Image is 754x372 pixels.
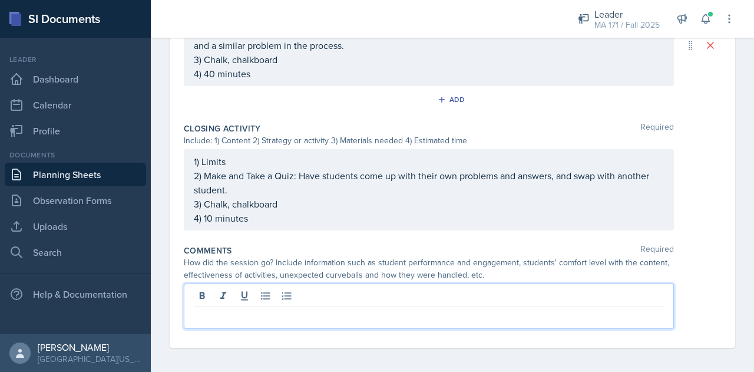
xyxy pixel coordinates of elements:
[194,169,664,197] p: 2) Make and Take a Quiz: Have students come up with their own problems and answers, and swap with...
[194,67,664,81] p: 4) 40 minutes
[440,95,465,104] div: Add
[184,123,261,134] label: Closing Activity
[5,241,146,264] a: Search
[5,67,146,91] a: Dashboard
[594,7,660,21] div: Leader
[184,245,232,256] label: Comments
[194,197,664,211] p: 3) Chalk, chalkboard
[5,163,146,186] a: Planning Sheets
[434,91,472,108] button: Add
[38,353,141,365] div: [GEOGRAPHIC_DATA][US_STATE] in [GEOGRAPHIC_DATA]
[184,256,674,281] div: How did the session go? Include information such as student performance and engagement, students'...
[640,123,674,134] span: Required
[5,150,146,160] div: Documents
[640,245,674,256] span: Required
[5,282,146,306] div: Help & Documentation
[194,52,664,67] p: 3) Chalk, chalkboard
[38,341,141,353] div: [PERSON_NAME]
[194,211,664,225] p: 4) 10 minutes
[5,119,146,143] a: Profile
[594,19,660,31] div: MA 171 / Fall 2025
[5,93,146,117] a: Calendar
[5,215,146,238] a: Uploads
[184,134,674,147] div: Include: 1) Content 2) Strategy or activity 3) Materials needed 4) Estimated time
[194,154,664,169] p: 1) Limits
[194,24,664,52] p: 2) Boardwork Model: Have the students work through a problem, listing out the steps to complete t...
[5,54,146,65] div: Leader
[5,189,146,212] a: Observation Forms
